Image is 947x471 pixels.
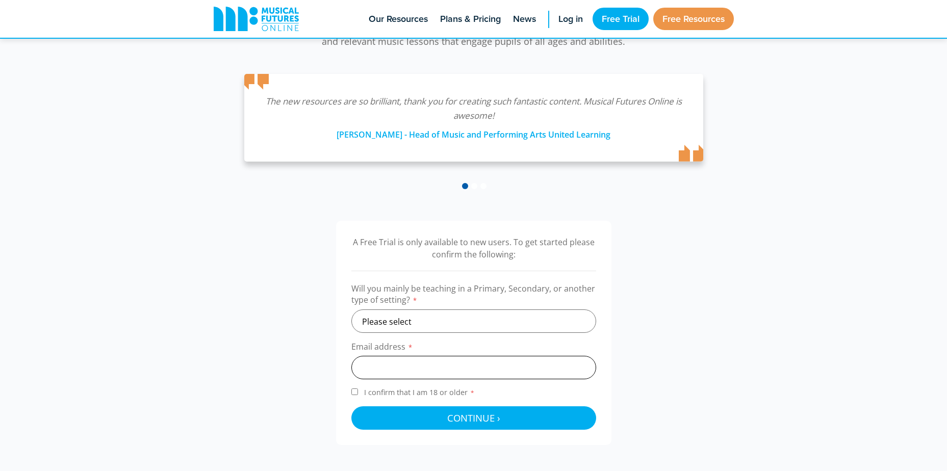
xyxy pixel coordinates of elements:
div: [PERSON_NAME] - Head of Music and Performing Arts United Learning [265,123,683,141]
span: Continue › [447,411,500,424]
span: Plans & Pricing [440,12,501,26]
p: A Free Trial is only available to new users. To get started please confirm the following: [351,236,596,260]
span: Log in [558,12,583,26]
button: Continue › [351,406,596,430]
span: I confirm that I am 18 or older [362,387,477,397]
label: Email address [351,341,596,356]
span: News [513,12,536,26]
span: Our Resources [369,12,428,26]
label: Will you mainly be teaching in a Primary, Secondary, or another type of setting? [351,283,596,309]
a: Free Resources [653,8,734,30]
p: The new resources are so brilliant, thank you for creating such fantastic content. Musical Future... [265,94,683,123]
a: Free Trial [593,8,649,30]
input: I confirm that I am 18 or older* [351,388,358,395]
